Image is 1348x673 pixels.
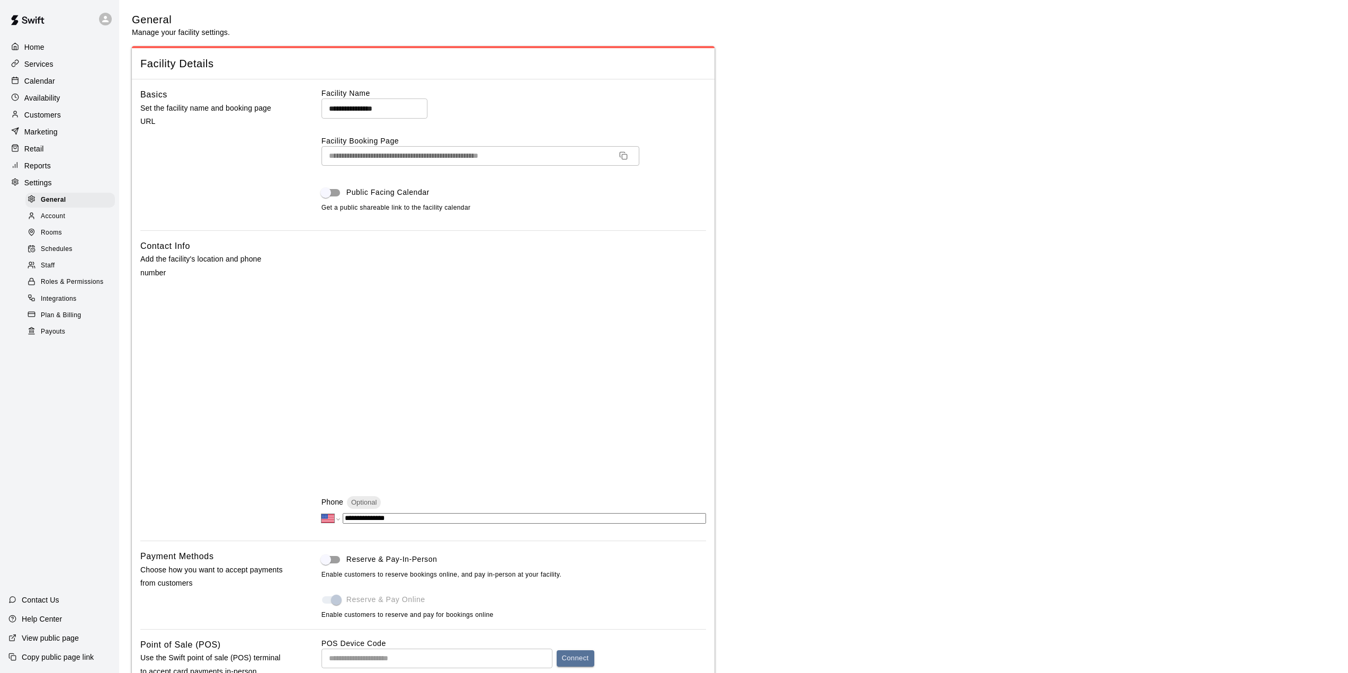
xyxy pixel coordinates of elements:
p: Retail [24,143,44,154]
a: Account [25,208,119,225]
span: Integrations [41,294,77,304]
p: Services [24,59,53,69]
span: Account [41,211,65,222]
label: POS Device Code [322,639,386,648]
span: Reserve & Pay-In-Person [346,554,438,565]
div: Schedules [25,242,115,257]
h6: Payment Methods [140,550,214,563]
span: Enable customers to reserve bookings online, and pay in-person at your facility. [322,570,706,580]
a: Customers [8,107,111,123]
div: Payouts [25,325,115,339]
a: Calendar [8,73,111,89]
p: Set the facility name and booking page URL [140,102,288,128]
p: Availability [24,93,60,103]
a: Staff [25,258,119,274]
p: Reports [24,160,51,171]
a: Availability [8,90,111,106]
span: Payouts [41,327,65,337]
h6: Contact Info [140,239,190,253]
a: Services [8,56,111,72]
span: General [41,195,66,205]
h6: Point of Sale (POS) [140,638,221,652]
button: Copy URL [615,147,632,164]
p: Choose how you want to accept payments from customers [140,563,288,590]
p: View public page [22,633,79,643]
div: Account [25,209,115,224]
iframe: Secure address input frame [319,237,708,481]
div: Roles & Permissions [25,275,115,290]
label: Facility Booking Page [322,136,706,146]
a: Schedules [25,241,119,258]
p: Home [24,42,44,52]
p: Add the facility's location and phone number [140,253,288,279]
p: Help Center [22,614,62,624]
span: Reserve & Pay Online [346,594,425,605]
h6: Basics [140,88,167,102]
span: Facility Details [140,57,706,71]
a: Payouts [25,324,119,340]
label: Facility Name [322,88,706,98]
div: Integrations [25,292,115,307]
span: Optional [347,498,381,506]
p: Contact Us [22,595,59,605]
p: Calendar [24,76,55,86]
p: Marketing [24,127,58,137]
button: Connect [557,650,594,667]
a: General [25,192,119,208]
span: Get a public shareable link to the facility calendar [322,203,471,213]
span: Plan & Billing [41,310,81,321]
div: Rooms [25,226,115,240]
a: Roles & Permissions [25,274,119,291]
a: Rooms [25,225,119,241]
a: Retail [8,141,111,157]
p: Customers [24,110,61,120]
span: Roles & Permissions [41,277,103,288]
span: Enable customers to reserve and pay for bookings online [322,611,494,618]
a: Marketing [8,124,111,140]
div: General [25,193,115,208]
p: Phone [322,497,343,507]
a: Plan & Billing [25,307,119,324]
span: Public Facing Calendar [346,187,430,198]
div: Staff [25,258,115,273]
p: Settings [24,177,52,188]
div: Plan & Billing [25,308,115,323]
p: Copy public page link [22,652,94,662]
a: Integrations [25,291,119,307]
a: Reports [8,158,111,174]
h5: General [132,13,230,27]
span: Rooms [41,228,62,238]
p: Manage your facility settings. [132,27,230,38]
span: Staff [41,261,55,271]
a: Home [8,39,111,55]
span: Schedules [41,244,73,255]
a: Settings [8,175,111,191]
